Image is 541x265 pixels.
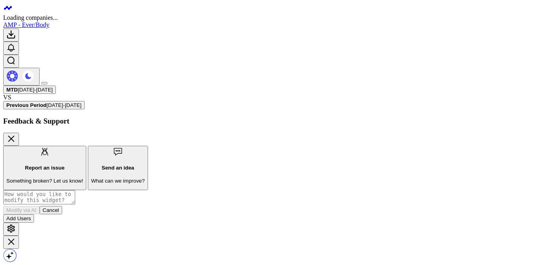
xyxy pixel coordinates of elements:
b: MTD [6,87,18,93]
button: Modify via AI [3,206,40,214]
p: Something broken? Let us know! [6,178,83,184]
div: VS [3,94,538,101]
h4: Report an issue [6,165,83,171]
button: Add Users [3,214,34,223]
button: Previous Period[DATE]-[DATE] [3,101,85,109]
button: Cancel [40,206,63,214]
span: [DATE] - [DATE] [18,87,53,93]
button: Open search [3,55,19,68]
button: Send an idea What can we improve? [88,146,148,190]
button: Report an issue Something broken? Let us know! [3,146,86,190]
a: AMP - Ever/Body [3,21,49,28]
h4: Send an idea [91,165,145,171]
span: [DATE] - [DATE] [46,102,81,108]
b: Previous Period [6,102,46,108]
h3: Feedback & Support [3,117,538,126]
div: Loading companies... [3,14,538,21]
p: What can we improve? [91,178,145,184]
button: MTD[DATE]-[DATE] [3,86,56,94]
